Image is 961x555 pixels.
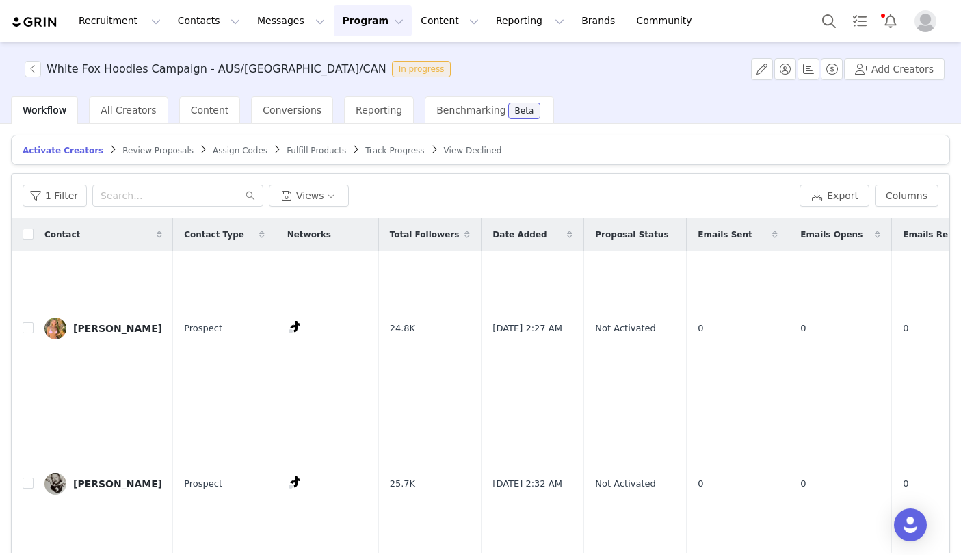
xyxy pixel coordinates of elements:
a: Brands [573,5,627,36]
button: Export [800,185,869,207]
span: Conversions [263,105,321,116]
div: [PERSON_NAME] [73,478,162,489]
span: Track Progress [365,146,424,155]
button: Columns [875,185,938,207]
span: Prospect [184,477,222,491]
button: Profile [906,10,950,32]
button: 1 Filter [23,185,87,207]
span: 0 [698,477,703,491]
span: Contact [44,229,80,241]
img: da5b79c3-040f-4649-a64b-76e06ecc40cc.jpg [44,318,66,339]
span: 24.8K [390,322,415,335]
span: [DATE] 2:32 AM [492,477,562,491]
img: grin logo [11,16,59,29]
i: icon: search [246,191,255,201]
a: [PERSON_NAME] [44,318,162,339]
span: Date Added [492,229,547,241]
input: Search... [92,185,263,207]
span: Activate Creators [23,146,103,155]
a: [PERSON_NAME] [44,473,162,495]
button: Recruitment [70,5,169,36]
span: Content [191,105,229,116]
span: In progress [392,61,451,77]
span: Not Activated [595,322,655,335]
div: Beta [515,107,534,115]
button: Contacts [170,5,248,36]
h3: White Fox Hoodies Campaign - AUS/[GEOGRAPHIC_DATA]/CAN [47,61,386,77]
a: Tasks [845,5,875,36]
button: Messages [249,5,333,36]
span: Contact Type [184,229,244,241]
a: Community [629,5,707,36]
span: Networks [287,229,331,241]
span: Not Activated [595,477,655,491]
button: Notifications [876,5,906,36]
span: Fulfill Products [287,146,346,155]
span: All Creators [101,105,156,116]
span: Workflow [23,105,66,116]
img: 6e1a3770-a3a9-4c77-b1e4-c2046daded74.jpg [44,473,66,495]
button: Program [334,5,412,36]
span: [DATE] 2:27 AM [492,322,562,335]
span: 25.7K [390,477,415,491]
span: Proposal Status [595,229,668,241]
span: Reporting [356,105,402,116]
span: Total Followers [390,229,460,241]
span: Assign Codes [213,146,267,155]
span: View Declined [444,146,502,155]
div: Open Intercom Messenger [894,508,927,541]
span: 0 [698,322,703,335]
span: Emails Sent [698,229,752,241]
button: Views [269,185,349,207]
span: Review Proposals [122,146,194,155]
span: Prospect [184,322,222,335]
span: 0 [800,322,806,335]
button: Search [814,5,844,36]
div: [PERSON_NAME] [73,323,162,334]
span: [object Object] [25,61,456,77]
img: placeholder-profile.jpg [914,10,936,32]
button: Content [412,5,487,36]
span: Emails Opens [800,229,863,241]
button: Reporting [488,5,572,36]
button: Add Creators [844,58,945,80]
span: 0 [800,477,806,491]
span: Benchmarking [436,105,505,116]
